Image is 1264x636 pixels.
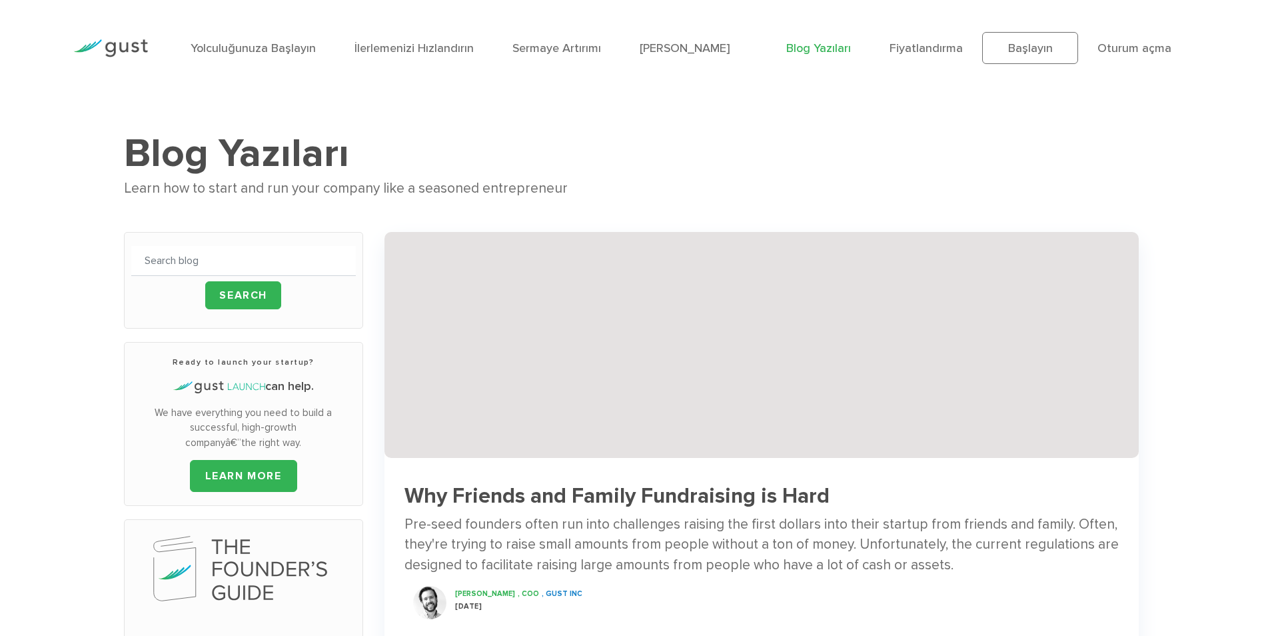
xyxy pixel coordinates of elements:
div: Pre-seed founders often run into challenges raising the first dollars into their startup from fri... [404,515,1119,575]
span: , COO [518,589,539,598]
a: Successful Startup Founders Invest In Their Own Ventures 0742d64fd6a698c3cfa409e71c3cc4e5620a7e72... [384,232,1139,633]
a: İlerlemenizi Hızlandırın [354,41,474,55]
input: Search [205,281,281,309]
a: Başlayın [982,32,1078,64]
a: [PERSON_NAME] [640,41,730,55]
span: , Gust INC [542,589,582,598]
h1: Blog Yazıları [124,129,1141,177]
span: [PERSON_NAME] [455,589,515,598]
a: Blog Yazıları [786,41,851,55]
input: Search blog [131,246,356,276]
p: We have everything you need to build a successful, high-growth companyâ€”the right way. [131,405,356,451]
a: Sermaye Artırımı [512,41,601,55]
a: LEARN MORE [190,460,297,492]
a: Yolculuğunuza Başlayın [191,41,316,55]
div: Learn how to start and run your company like a seasoned entrepreneur [124,177,1141,200]
h3: Ready to launch your startup? [131,356,356,368]
a: Fiyatlandırma [890,41,963,55]
span: [DATE] [455,602,482,611]
font: can help. [265,379,314,393]
img: Gust Logosu [73,39,148,57]
h3: Why Friends and Family Fundraising is Hard [404,485,1119,508]
a: Oturum açma [1097,41,1171,55]
img: Ryan Nash [413,586,446,619]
